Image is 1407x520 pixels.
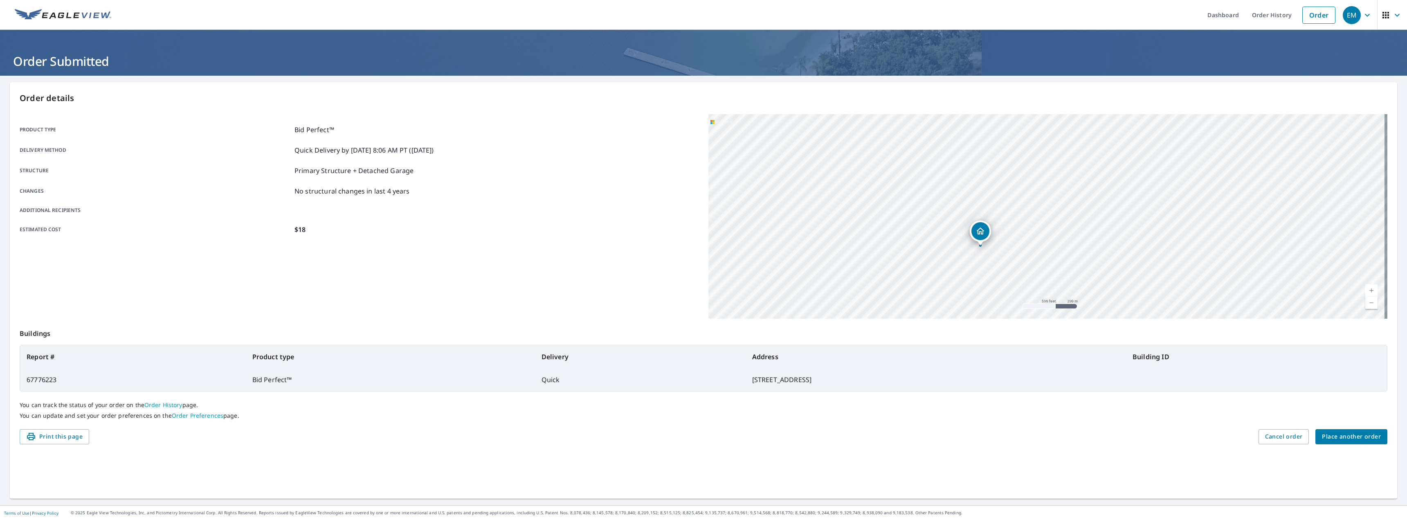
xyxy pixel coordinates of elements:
[26,432,83,442] span: Print this page
[71,510,1403,516] p: © 2025 Eagle View Technologies, Inc. and Pictometry International Corp. All Rights Reserved. Repo...
[1259,429,1309,444] button: Cancel order
[1315,429,1387,444] button: Place another order
[20,345,246,368] th: Report #
[20,319,1387,345] p: Buildings
[746,368,1126,391] td: [STREET_ADDRESS]
[1322,432,1381,442] span: Place another order
[20,429,89,444] button: Print this page
[20,125,291,135] p: Product type
[246,368,535,391] td: Bid Perfect™
[20,368,246,391] td: 67776223
[970,221,991,246] div: Dropped pin, building 1, Residential property, 5326 County Road 1380 West Plains, MO 65775
[1365,284,1378,297] a: Current Level 16, Zoom In
[20,145,291,155] p: Delivery method
[535,345,746,368] th: Delivery
[535,368,746,391] td: Quick
[746,345,1126,368] th: Address
[172,412,223,419] a: Order Preferences
[1302,7,1335,24] a: Order
[20,225,291,234] p: Estimated cost
[1365,297,1378,309] a: Current Level 16, Zoom Out
[20,92,1387,104] p: Order details
[1265,432,1303,442] span: Cancel order
[20,412,1387,419] p: You can update and set your order preferences on the page.
[294,166,414,176] p: Primary Structure + Detached Garage
[294,145,434,155] p: Quick Delivery by [DATE] 8:06 AM PT ([DATE])
[32,510,58,516] a: Privacy Policy
[4,511,58,515] p: |
[294,225,306,234] p: $18
[20,166,291,176] p: Structure
[294,125,334,135] p: Bid Perfect™
[4,510,29,516] a: Terms of Use
[15,9,111,21] img: EV Logo
[20,401,1387,409] p: You can track the status of your order on the page.
[1343,6,1361,24] div: EM
[144,401,182,409] a: Order History
[1126,345,1387,368] th: Building ID
[20,186,291,196] p: Changes
[246,345,535,368] th: Product type
[20,207,291,214] p: Additional recipients
[10,53,1397,70] h1: Order Submitted
[294,186,410,196] p: No structural changes in last 4 years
